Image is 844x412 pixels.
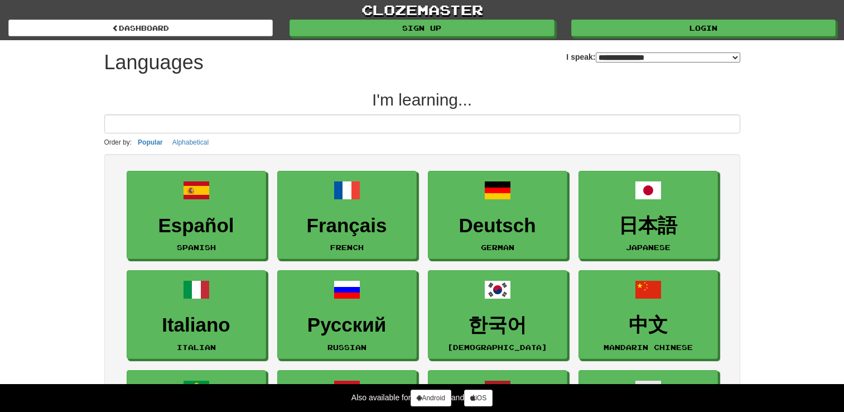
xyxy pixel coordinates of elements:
a: FrançaisFrench [277,171,417,260]
h3: Français [283,215,411,237]
small: German [481,243,514,251]
h3: Deutsch [434,215,561,237]
h3: Español [133,215,260,237]
a: dashboard [8,20,273,36]
a: 한국어[DEMOGRAPHIC_DATA] [428,270,567,359]
a: DeutschGerman [428,171,567,260]
h3: Русский [283,314,411,336]
h1: Languages [104,51,204,74]
small: Order by: [104,138,132,146]
a: 中文Mandarin Chinese [578,270,718,359]
small: [DEMOGRAPHIC_DATA] [447,343,547,351]
small: Japanese [626,243,671,251]
h3: 한국어 [434,314,561,336]
small: French [330,243,364,251]
label: I speak: [566,51,740,63]
a: EspañolSpanish [127,171,266,260]
a: Login [571,20,836,36]
small: Spanish [177,243,216,251]
h2: I'm learning... [104,90,740,109]
h3: Italiano [133,314,260,336]
h3: 日本語 [585,215,712,237]
button: Alphabetical [169,136,212,148]
small: Italian [177,343,216,351]
a: iOS [464,390,493,406]
a: РусскийRussian [277,270,417,359]
a: Sign up [290,20,554,36]
a: Android [411,390,451,406]
select: I speak: [596,52,740,63]
a: 日本語Japanese [578,171,718,260]
a: ItalianoItalian [127,270,266,359]
button: Popular [134,136,166,148]
small: Mandarin Chinese [604,343,693,351]
small: Russian [327,343,366,351]
h3: 中文 [585,314,712,336]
